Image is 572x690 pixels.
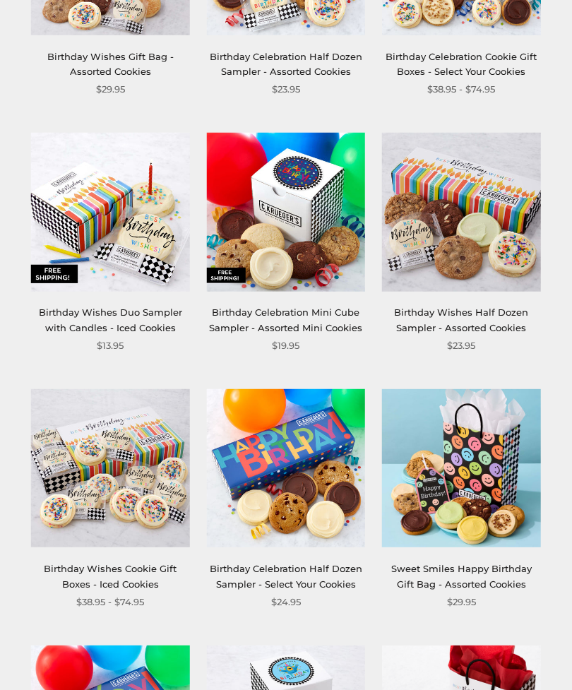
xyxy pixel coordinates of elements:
a: Birthday Celebration Half Dozen Sampler - Assorted Cookies [210,51,362,77]
a: Birthday Wishes Duo Sampler with Candles - Iced Cookies [39,307,182,333]
img: Birthday Celebration Mini Cube Sampler - Assorted Mini Cookies [207,133,365,291]
a: Birthday Celebration Cookie Gift Boxes - Select Your Cookies [386,51,537,77]
a: Birthday Wishes Gift Bag - Assorted Cookies [47,51,174,77]
img: Sweet Smiles Happy Birthday Gift Bag - Assorted Cookies [382,389,540,547]
span: $29.95 [447,595,476,609]
span: $24.95 [271,595,301,609]
iframe: Sign Up via Text for Offers [11,636,147,679]
span: $38.95 - $74.95 [427,82,495,97]
a: Birthday Wishes Half Dozen Sampler - Assorted Cookies [394,307,528,333]
span: $38.95 - $74.95 [76,595,144,609]
span: $19.95 [272,338,299,353]
span: $13.95 [97,338,124,353]
a: Sweet Smiles Happy Birthday Gift Bag - Assorted Cookies [391,563,532,589]
img: Birthday Wishes Half Dozen Sampler - Assorted Cookies [382,133,540,291]
span: $29.95 [96,82,125,97]
img: Birthday Celebration Half Dozen Sampler - Select Your Cookies [207,389,365,547]
a: Birthday Wishes Cookie Gift Boxes - Iced Cookies [44,563,177,589]
span: $23.95 [447,338,475,353]
img: Birthday Wishes Cookie Gift Boxes - Iced Cookies [31,389,189,547]
span: $23.95 [272,82,300,97]
a: Birthday Celebration Half Dozen Sampler - Select Your Cookies [210,563,362,589]
img: Birthday Wishes Duo Sampler with Candles - Iced Cookies [31,133,189,291]
a: Birthday Celebration Mini Cube Sampler - Assorted Mini Cookies [209,307,362,333]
